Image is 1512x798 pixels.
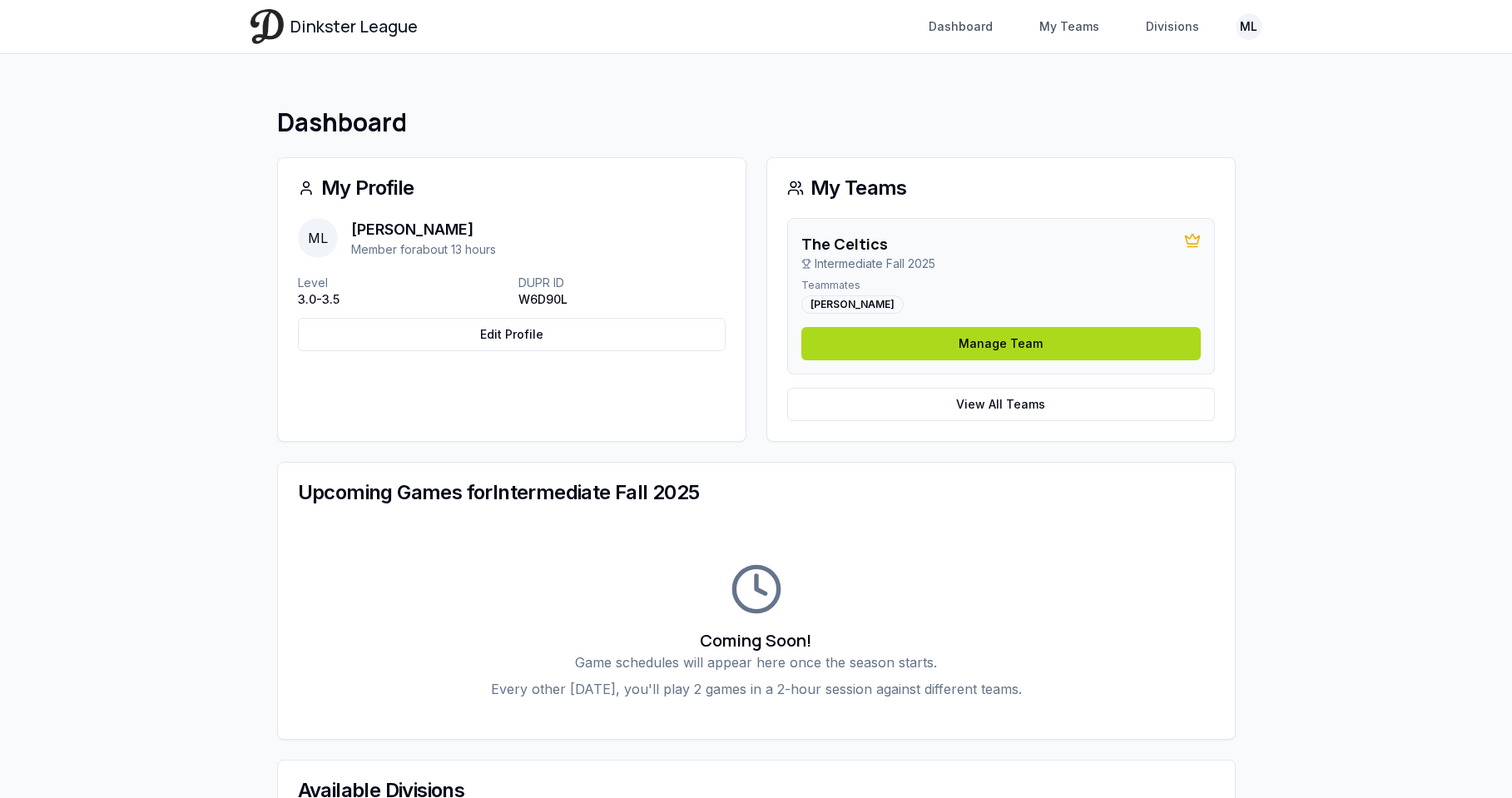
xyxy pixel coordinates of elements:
button: ML [1236,13,1262,40]
a: Dinkster League [250,9,418,43]
a: My Teams [1029,12,1109,42]
a: Dashboard [919,12,1003,42]
span: ML [298,218,338,258]
a: View All Teams [787,388,1215,421]
p: Teammates [801,279,1201,292]
div: My Profile [298,178,726,198]
p: W6D90L [518,291,726,308]
h1: Dashboard [277,107,1236,137]
span: Dinkster League [290,15,418,38]
div: [PERSON_NAME] [801,295,904,314]
a: Manage Team [801,327,1201,360]
div: My Teams [787,178,1215,198]
p: 3.0-3.5 [298,291,505,308]
p: Intermediate Fall 2025 [801,255,935,272]
p: DUPR ID [518,275,726,291]
img: Dinkster [250,9,284,43]
p: Game schedules will appear here once the season starts. [298,652,1215,672]
div: Upcoming Games for Intermediate Fall 2025 [298,483,1215,503]
p: Every other [DATE], you'll play 2 games in a 2-hour session against different teams. [298,679,1215,699]
p: [PERSON_NAME] [351,218,496,241]
h3: The Celtics [801,232,935,255]
a: Edit Profile [298,318,726,351]
h3: Coming Soon! [298,629,1215,652]
p: Level [298,275,505,291]
a: Divisions [1136,12,1209,42]
p: Member for about 13 hours [351,241,496,258]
